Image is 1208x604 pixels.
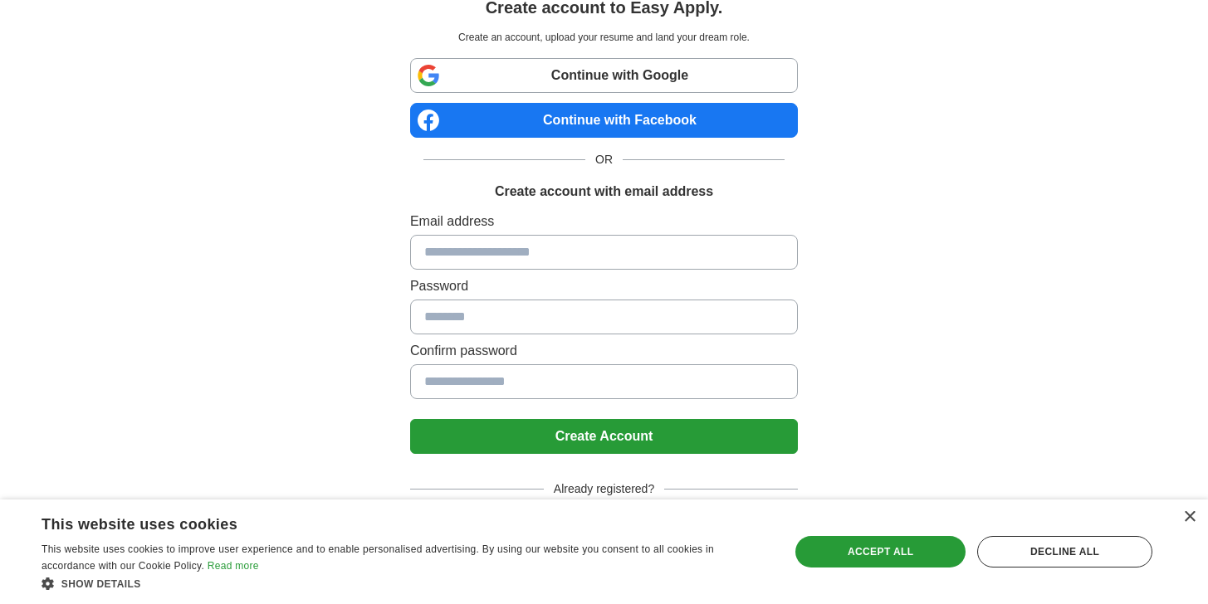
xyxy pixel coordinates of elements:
label: Password [410,276,798,296]
label: Email address [410,212,798,231]
a: Read more, opens a new window [208,560,259,572]
span: Show details [61,578,141,590]
label: Confirm password [410,341,798,361]
p: Create an account, upload your resume and land your dream role. [413,30,795,45]
button: Create Account [410,419,798,454]
div: Decline all [977,536,1152,567]
span: OR [585,151,623,168]
span: Already registered? [544,480,664,498]
div: Show details [42,575,767,592]
a: Continue with Google [410,58,798,93]
div: This website uses cookies [42,509,726,534]
h1: Create account with email address [495,182,713,202]
a: Continue with Facebook [410,103,798,138]
div: Accept all [795,536,966,567]
div: Close [1183,511,1196,524]
span: This website uses cookies to improve user experience and to enable personalised advertising. By u... [42,543,714,572]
